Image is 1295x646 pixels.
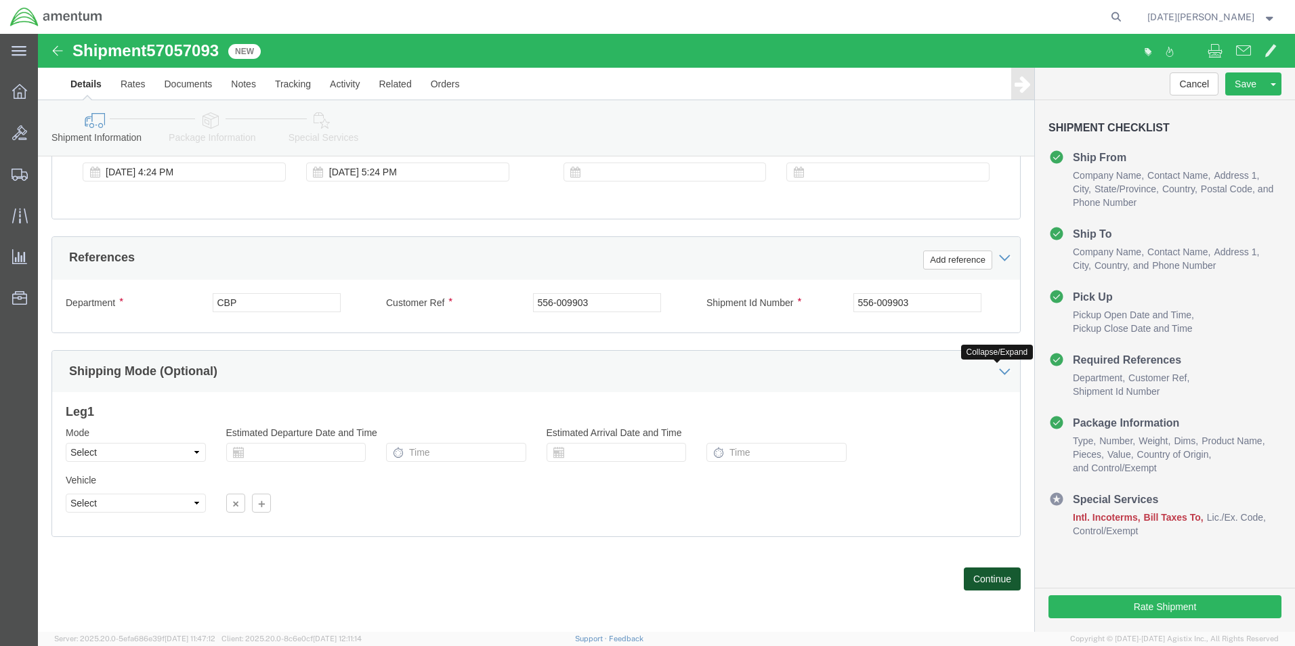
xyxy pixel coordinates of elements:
button: [DATE][PERSON_NAME] [1147,9,1277,25]
span: [DATE] 12:11:14 [313,634,362,643]
span: Copyright © [DATE]-[DATE] Agistix Inc., All Rights Reserved [1070,633,1279,645]
span: [DATE] 11:47:12 [165,634,215,643]
iframe: FS Legacy Container [38,34,1295,632]
img: logo [9,7,103,27]
a: Feedback [609,634,643,643]
span: Server: 2025.20.0-5efa686e39f [54,634,215,643]
span: Noel Arrieta [1147,9,1254,24]
a: Support [575,634,609,643]
span: Client: 2025.20.0-8c6e0cf [221,634,362,643]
